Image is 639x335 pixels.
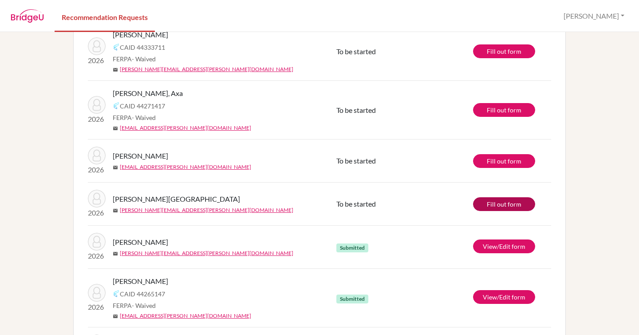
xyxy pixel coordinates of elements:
[88,190,106,207] img: Castillo, Santiago
[88,37,106,55] img: Cáceres, Ana
[113,276,168,287] span: [PERSON_NAME]
[113,102,120,109] img: Common App logo
[113,126,118,131] span: mail
[336,47,376,56] span: To be started
[473,103,535,117] a: Fill out form
[55,1,155,32] a: Recommendation Requests
[113,314,118,319] span: mail
[560,8,628,24] button: [PERSON_NAME]
[132,114,156,121] span: - Waived
[11,9,44,23] img: BridgeU logo
[113,54,156,64] span: FERPA
[113,44,120,51] img: Common App logo
[88,284,106,302] img: Padilla, María
[113,237,168,247] span: [PERSON_NAME]
[113,251,118,256] span: mail
[113,29,168,40] span: [PERSON_NAME]
[88,96,106,114] img: Matute, Axa
[88,164,106,175] p: 2026
[120,43,165,52] span: CAID 44333711
[120,101,165,111] span: CAID 44271417
[336,106,376,114] span: To be started
[336,243,368,252] span: Submitted
[113,301,156,310] span: FERPA
[473,154,535,168] a: Fill out form
[120,206,293,214] a: [PERSON_NAME][EMAIL_ADDRESS][PERSON_NAME][DOMAIN_NAME]
[120,249,293,257] a: [PERSON_NAME][EMAIL_ADDRESS][PERSON_NAME][DOMAIN_NAME]
[88,207,106,218] p: 2026
[120,289,165,299] span: CAID 44265147
[336,295,368,303] span: Submitted
[113,194,240,204] span: [PERSON_NAME][GEOGRAPHIC_DATA]
[113,151,168,161] span: [PERSON_NAME]
[473,197,535,211] a: Fill out form
[88,251,106,261] p: 2026
[336,199,376,208] span: To be started
[120,312,251,320] a: [EMAIL_ADDRESS][PERSON_NAME][DOMAIN_NAME]
[113,88,183,99] span: [PERSON_NAME], Axa
[132,302,156,309] span: - Waived
[113,113,156,122] span: FERPA
[120,124,251,132] a: [EMAIL_ADDRESS][PERSON_NAME][DOMAIN_NAME]
[113,290,120,297] img: Common App logo
[88,55,106,66] p: 2026
[336,156,376,165] span: To be started
[88,147,106,164] img: Portillo, Pamie
[120,163,251,171] a: [EMAIL_ADDRESS][PERSON_NAME][DOMAIN_NAME]
[132,55,156,63] span: - Waived
[473,290,535,304] a: View/Edit form
[120,65,293,73] a: [PERSON_NAME][EMAIL_ADDRESS][PERSON_NAME][DOMAIN_NAME]
[113,67,118,72] span: mail
[88,114,106,124] p: 2026
[473,239,535,253] a: View/Edit form
[113,208,118,213] span: mail
[88,302,106,312] p: 2026
[113,165,118,170] span: mail
[88,233,106,251] img: Reyes, Jorge
[473,44,535,58] a: Fill out form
